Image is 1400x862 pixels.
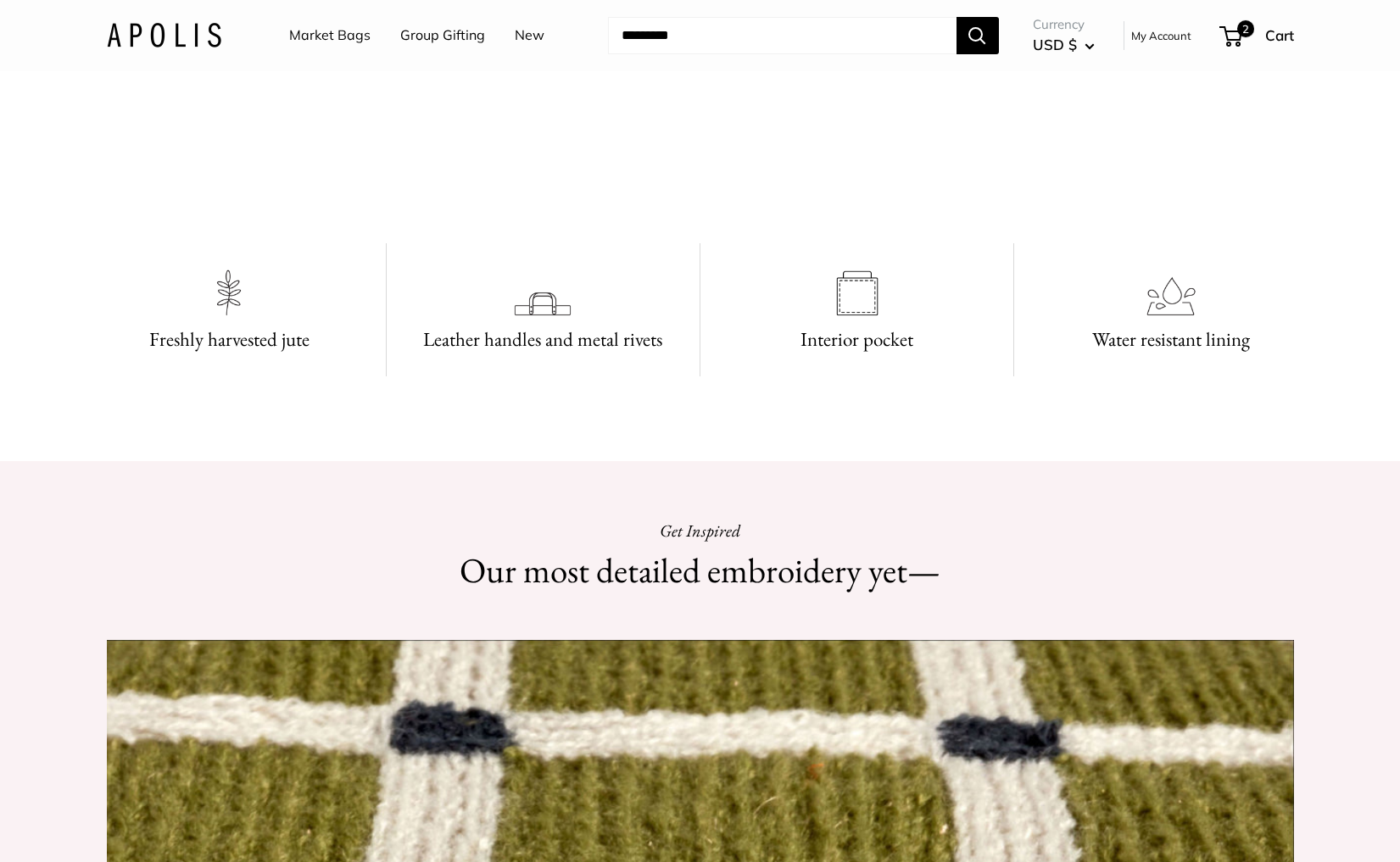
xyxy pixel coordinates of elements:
[1131,25,1191,46] a: My Account
[1033,13,1095,36] span: Currency
[608,17,957,54] input: Search...
[400,23,485,48] a: Group Gifting
[1035,323,1307,356] h3: Water resistant lining
[404,546,997,596] h2: Our most detailed embroidery yet—
[721,323,993,356] h3: Interior pocket
[1236,20,1253,37] span: 2
[404,515,997,546] p: Get Inspired
[957,17,999,54] button: Search
[14,798,181,848] iframe: Sign Up via Text for Offers
[1033,31,1095,58] button: USD $
[93,323,365,356] h3: Freshly harvested jute
[1033,36,1077,53] span: USD $
[1265,26,1294,44] span: Cart
[515,23,544,48] a: New
[107,23,221,47] img: Apolis
[1221,22,1294,49] a: 2 Cart
[289,23,371,48] a: Market Bags
[407,323,679,356] h3: Leather handles and metal rivets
